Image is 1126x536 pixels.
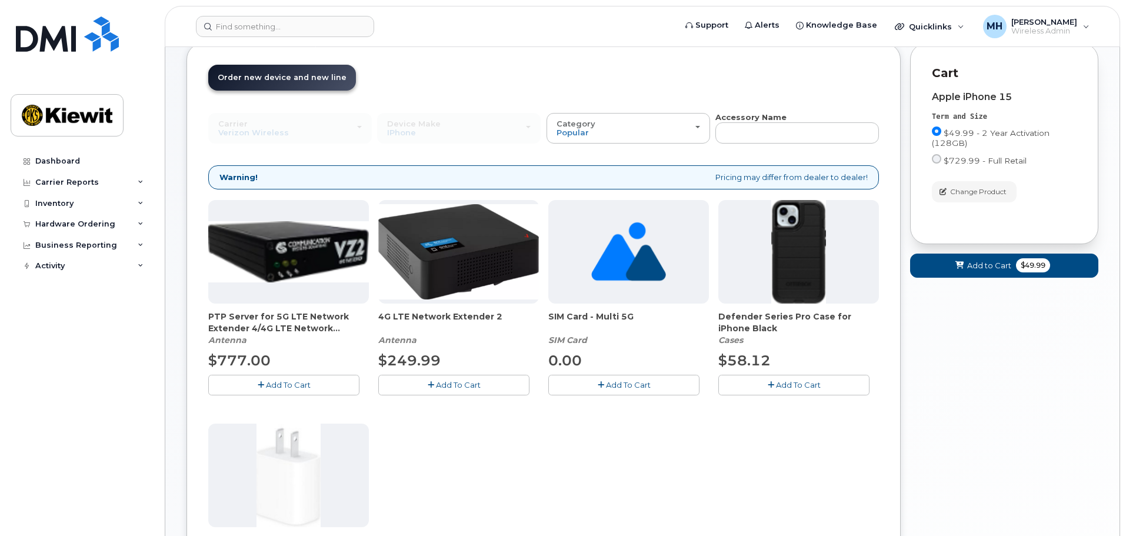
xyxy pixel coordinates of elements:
[806,19,877,31] span: Knowledge Base
[718,311,879,346] div: Defender Series Pro Case for iPhone Black
[1011,26,1077,36] span: Wireless Admin
[932,128,1050,148] span: $49.99 - 2 Year Activation (128GB)
[196,16,374,37] input: Find something...
[378,335,417,345] em: Antenna
[548,335,587,345] em: SIM Card
[606,380,651,389] span: Add To Cart
[378,375,529,395] button: Add To Cart
[1016,258,1050,272] span: $49.99
[208,311,369,346] div: PTP Server for 5G LTE Network Extender 4/4G LTE Network Extender 3
[557,119,595,128] span: Category
[208,311,369,334] span: PTP Server for 5G LTE Network Extender 4/4G LTE Network Extender 3
[737,14,788,37] a: Alerts
[718,375,870,395] button: Add To Cart
[547,113,710,144] button: Category Popular
[1011,17,1077,26] span: [PERSON_NAME]
[266,380,311,389] span: Add To Cart
[695,19,728,31] span: Support
[378,204,539,299] img: 4glte_extender.png
[548,352,582,369] span: 0.00
[975,15,1098,38] div: Matt Hester
[944,156,1027,165] span: $729.99 - Full Retail
[932,112,1077,122] div: Term and Size
[208,165,879,189] div: Pricing may differ from dealer to dealer!
[1075,485,1117,527] iframe: Messenger Launcher
[932,126,941,136] input: $49.99 - 2 Year Activation (128GB)
[776,380,821,389] span: Add To Cart
[718,311,879,334] span: Defender Series Pro Case for iPhone Black
[256,424,321,527] img: apple20w.jpg
[591,200,666,304] img: no_image_found-2caef05468ed5679b831cfe6fc140e25e0c280774317ffc20a367ab7fd17291e.png
[715,112,787,122] strong: Accessory Name
[677,14,737,37] a: Support
[932,65,1077,82] p: Cart
[436,380,481,389] span: Add To Cart
[548,311,709,334] span: SIM Card - Multi 5G
[788,14,885,37] a: Knowledge Base
[208,335,246,345] em: Antenna
[208,375,359,395] button: Add To Cart
[557,128,589,137] span: Popular
[967,260,1011,271] span: Add to Cart
[378,352,441,369] span: $249.99
[932,92,1077,102] div: Apple iPhone 15
[548,375,699,395] button: Add To Cart
[378,311,539,334] span: 4G LTE Network Extender 2
[887,15,972,38] div: Quicklinks
[548,311,709,346] div: SIM Card - Multi 5G
[219,172,258,183] strong: Warning!
[718,335,743,345] em: Cases
[909,22,952,31] span: Quicklinks
[950,187,1007,197] span: Change Product
[910,254,1098,278] button: Add to Cart $49.99
[218,73,347,82] span: Order new device and new line
[378,311,539,346] div: 4G LTE Network Extender 2
[932,181,1017,202] button: Change Product
[208,221,369,282] img: Casa_Sysem.png
[932,154,941,164] input: $729.99 - Full Retail
[771,200,827,304] img: defenderiphone14.png
[208,352,271,369] span: $777.00
[755,19,779,31] span: Alerts
[987,19,1002,34] span: MH
[718,352,771,369] span: $58.12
